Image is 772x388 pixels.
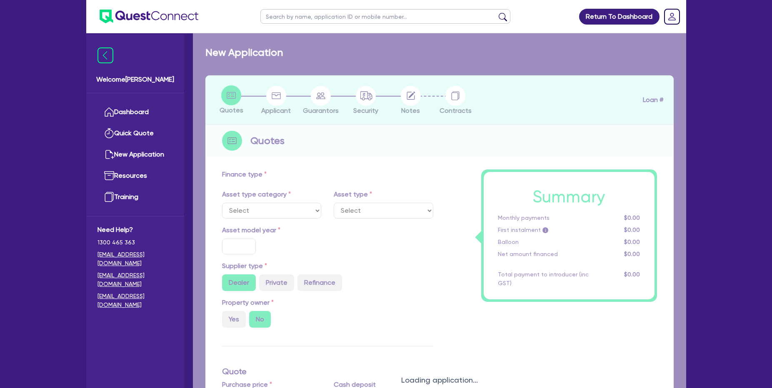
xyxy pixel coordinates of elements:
a: New Application [97,144,173,165]
img: training [104,192,114,202]
a: [EMAIL_ADDRESS][DOMAIN_NAME] [97,250,173,268]
a: Dropdown toggle [661,6,683,27]
span: Need Help? [97,225,173,235]
input: Search by name, application ID or mobile number... [260,9,510,24]
a: Return To Dashboard [579,9,660,25]
img: icon-menu-close [97,47,113,63]
a: Training [97,187,173,208]
a: Resources [97,165,173,187]
div: Loading application... [193,374,686,386]
a: [EMAIL_ADDRESS][DOMAIN_NAME] [97,292,173,309]
img: quest-connect-logo-blue [100,10,198,23]
a: Quick Quote [97,123,173,144]
img: resources [104,171,114,181]
a: Dashboard [97,102,173,123]
span: Welcome [PERSON_NAME] [96,75,174,85]
img: new-application [104,149,114,159]
span: 1300 465 363 [97,238,173,247]
img: quick-quote [104,128,114,138]
a: [EMAIL_ADDRESS][DOMAIN_NAME] [97,271,173,289]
